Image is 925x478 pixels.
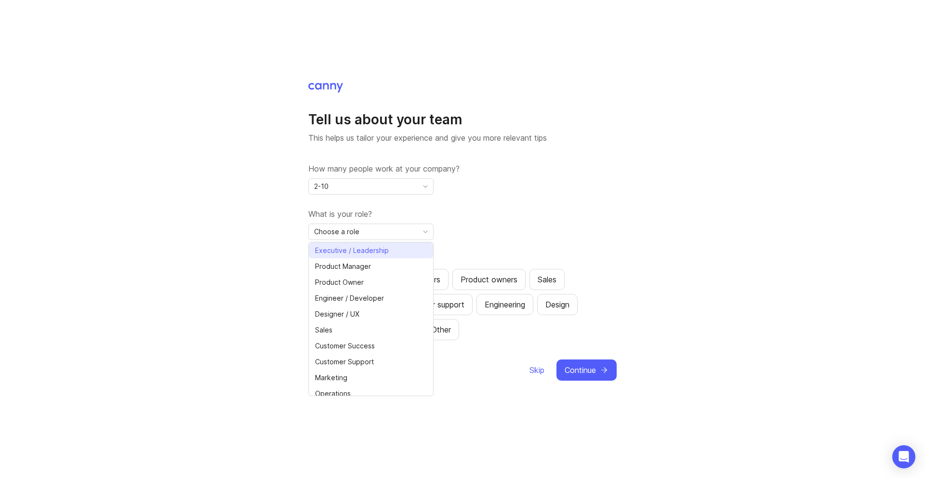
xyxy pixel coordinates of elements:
[315,309,359,319] span: Designer / UX
[418,183,433,190] svg: toggle icon
[529,269,565,290] button: Sales
[892,445,915,468] div: Open Intercom Messenger
[315,357,374,367] span: Customer Support
[485,299,525,310] div: Engineering
[423,319,459,340] button: Other
[308,111,617,128] h1: Tell us about your team
[308,208,617,220] label: What is your role?
[565,364,596,376] span: Continue
[315,388,351,399] span: Operations
[308,132,617,144] p: This helps us tailor your experience and give you more relevant tips
[538,274,556,285] div: Sales
[315,245,389,256] span: Executive / Leadership
[314,181,329,192] span: 2-10
[529,364,544,376] span: Skip
[308,83,343,93] img: Canny Home
[545,299,569,310] div: Design
[315,341,375,351] span: Customer Success
[556,359,617,381] button: Continue
[315,325,332,335] span: Sales
[308,224,434,240] div: toggle menu
[308,178,434,195] div: toggle menu
[418,228,433,236] svg: toggle icon
[431,324,451,335] div: Other
[529,359,545,381] button: Skip
[461,274,517,285] div: Product owners
[315,277,364,288] span: Product Owner
[537,294,578,315] button: Design
[452,269,526,290] button: Product owners
[315,293,384,304] span: Engineer / Developer
[314,226,359,237] span: Choose a role
[315,261,371,272] span: Product Manager
[308,163,617,174] label: How many people work at your company?
[476,294,533,315] button: Engineering
[315,372,347,383] span: Marketing
[308,253,617,265] label: Which teams will be using Canny?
